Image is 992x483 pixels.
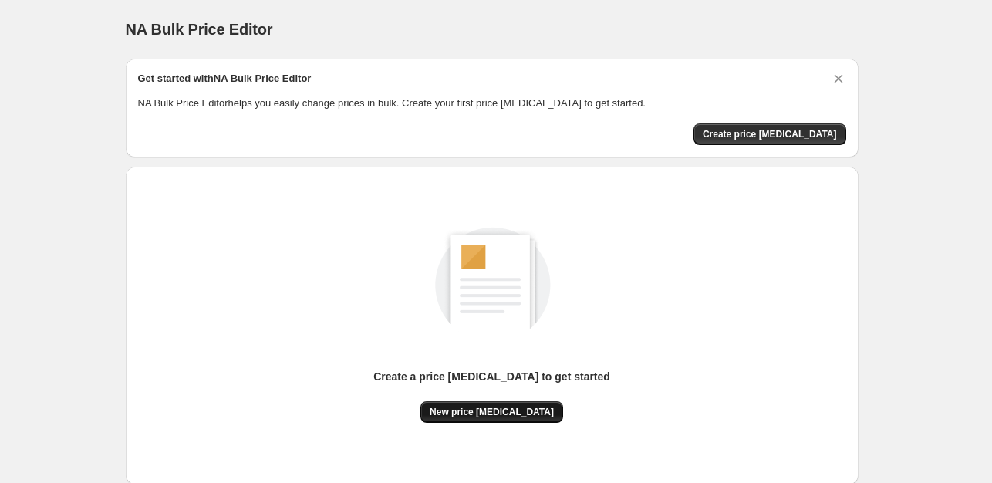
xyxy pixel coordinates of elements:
[703,128,837,140] span: Create price [MEDICAL_DATA]
[126,21,273,38] span: NA Bulk Price Editor
[420,401,563,423] button: New price [MEDICAL_DATA]
[373,369,610,384] p: Create a price [MEDICAL_DATA] to get started
[430,406,554,418] span: New price [MEDICAL_DATA]
[138,96,846,111] p: NA Bulk Price Editor helps you easily change prices in bulk. Create your first price [MEDICAL_DAT...
[138,71,312,86] h2: Get started with NA Bulk Price Editor
[831,71,846,86] button: Dismiss card
[693,123,846,145] button: Create price change job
